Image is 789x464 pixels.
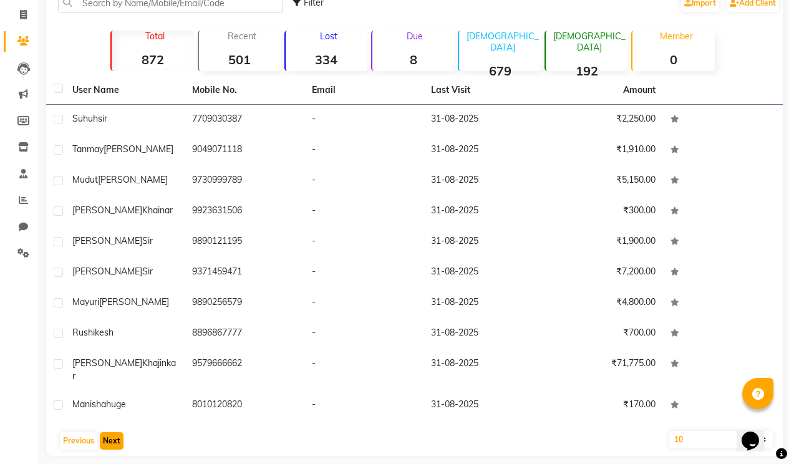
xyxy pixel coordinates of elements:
[543,166,663,196] td: ₹5,150.00
[100,432,123,450] button: Next
[304,258,424,288] td: -
[185,196,304,227] td: 9923631506
[304,76,424,105] th: Email
[543,135,663,166] td: ₹1,910.00
[72,174,98,185] span: mudut
[304,135,424,166] td: -
[424,288,543,319] td: 31-08-2025
[543,258,663,288] td: ₹7,200.00
[99,296,169,307] span: [PERSON_NAME]
[98,113,107,124] span: sir
[185,105,304,135] td: 7709030387
[185,166,304,196] td: 9730999789
[304,288,424,319] td: -
[304,105,424,135] td: -
[424,258,543,288] td: 31-08-2025
[72,266,142,277] span: [PERSON_NAME]
[185,319,304,349] td: 8896867777
[204,31,281,42] p: Recent
[117,31,193,42] p: Total
[286,52,367,67] strong: 334
[372,52,454,67] strong: 8
[142,266,153,277] span: Sir
[185,258,304,288] td: 9371459471
[543,196,663,227] td: ₹300.00
[543,105,663,135] td: ₹2,250.00
[424,166,543,196] td: 31-08-2025
[60,432,97,450] button: Previous
[546,63,627,79] strong: 192
[543,319,663,349] td: ₹700.00
[424,390,543,421] td: 31-08-2025
[185,390,304,421] td: 8010120820
[424,227,543,258] td: 31-08-2025
[424,349,543,390] td: 31-08-2025
[424,76,543,105] th: Last Visit
[551,31,627,53] p: [DEMOGRAPHIC_DATA]
[304,349,424,390] td: -
[72,205,142,216] span: [PERSON_NAME]
[199,52,281,67] strong: 501
[459,63,541,79] strong: 679
[142,205,173,216] span: Khainar
[632,52,714,67] strong: 0
[106,399,126,410] span: huge
[185,135,304,166] td: 9049071118
[637,31,714,42] p: Member
[424,105,543,135] td: 31-08-2025
[291,31,367,42] p: Lost
[72,296,99,307] span: Mayuri
[72,113,98,124] span: suhuh
[185,227,304,258] td: 9890121195
[72,235,142,246] span: [PERSON_NAME]
[543,227,663,258] td: ₹1,900.00
[304,319,424,349] td: -
[185,349,304,390] td: 9579666662
[304,227,424,258] td: -
[543,349,663,390] td: ₹71,775.00
[72,399,106,410] span: manisha
[424,196,543,227] td: 31-08-2025
[65,76,185,105] th: User Name
[185,288,304,319] td: 9890256579
[72,143,104,155] span: Tanmay
[543,288,663,319] td: ₹4,800.00
[543,390,663,421] td: ₹170.00
[375,31,454,42] p: Due
[737,414,777,452] iframe: chat widget
[98,174,168,185] span: [PERSON_NAME]
[464,31,541,53] p: [DEMOGRAPHIC_DATA]
[104,143,173,155] span: [PERSON_NAME]
[185,76,304,105] th: Mobile No.
[304,196,424,227] td: -
[616,76,663,104] th: Amount
[72,327,114,338] span: Rushikesh
[72,357,142,369] span: [PERSON_NAME]
[304,390,424,421] td: -
[112,52,193,67] strong: 872
[142,235,153,246] span: sir
[304,166,424,196] td: -
[424,135,543,166] td: 31-08-2025
[424,319,543,349] td: 31-08-2025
